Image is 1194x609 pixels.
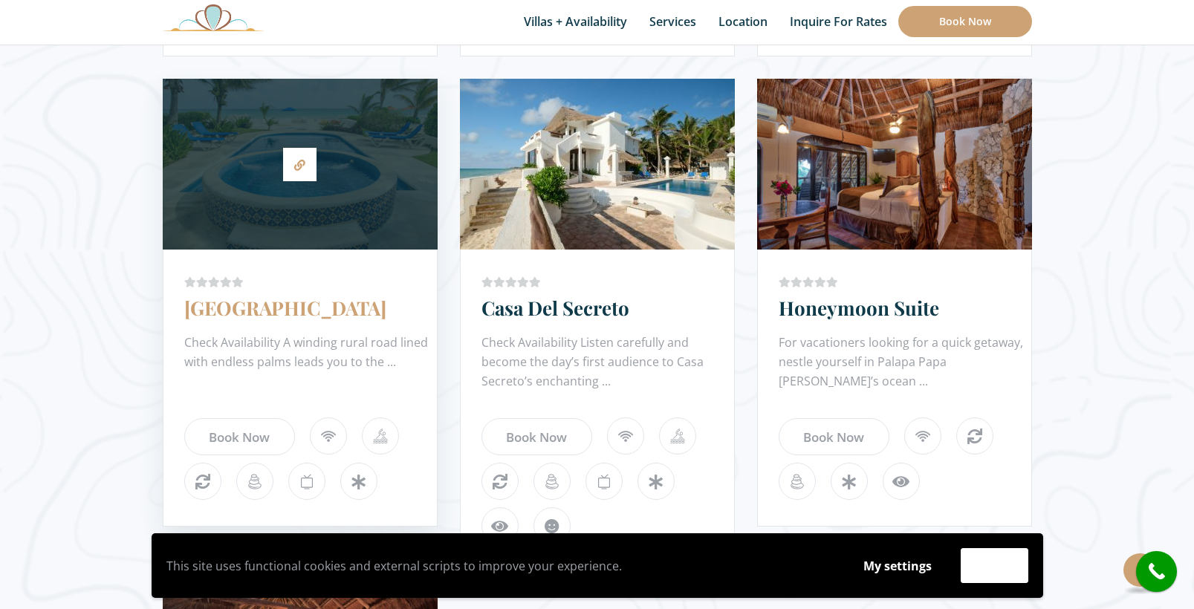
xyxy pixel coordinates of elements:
p: This site uses functional cookies and external scripts to improve your experience. [166,555,834,577]
button: My settings [849,549,946,583]
i: call [1140,555,1173,588]
a: Honeymoon Suite [779,295,939,321]
button: Accept [961,548,1028,583]
div: For vacationers looking for a quick getaway, nestle yourself in Palapa Papa [PERSON_NAME]’s ocean... [779,333,1031,392]
a: Book Now [184,418,295,455]
a: Casa Del Secreto [481,295,629,321]
div: Check Availability Listen carefully and become the day’s first audience to Casa Secreto’s enchant... [481,333,734,392]
a: Book Now [898,6,1032,37]
img: Awesome Logo [163,4,264,31]
a: [GEOGRAPHIC_DATA] [184,295,386,321]
a: Book Now [481,418,592,455]
a: Book Now [779,418,889,455]
a: call [1136,551,1177,592]
div: Check Availability A winding rural road lined with endless palms leads you to the ... [184,333,437,392]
